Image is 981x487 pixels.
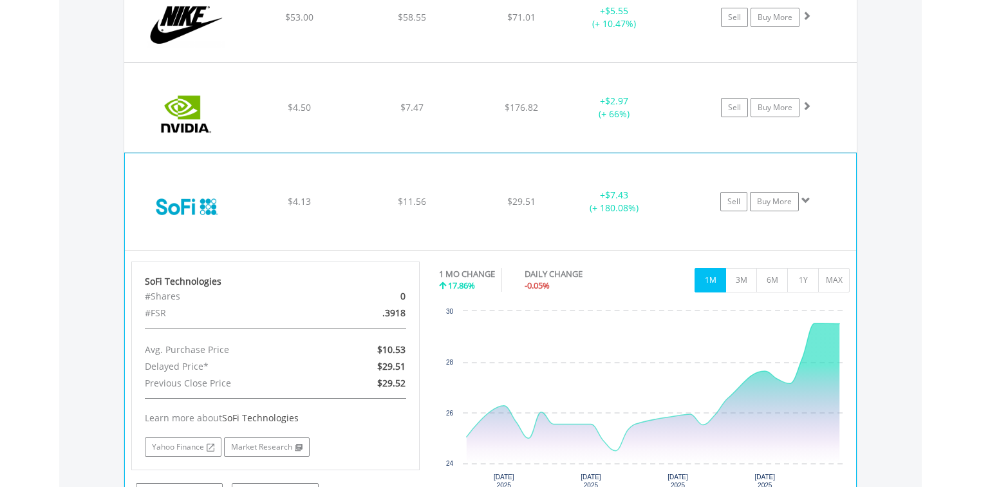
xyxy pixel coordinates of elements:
span: SoFi Technologies [222,412,299,424]
a: Market Research [224,437,310,457]
div: Learn more about [145,412,406,425]
a: Sell [721,98,748,117]
a: Buy More [750,192,799,211]
a: Sell [720,192,747,211]
div: Previous Close Price [135,375,322,392]
div: + (+ 66%) [566,95,663,120]
a: Buy More [751,98,799,117]
span: $5.55 [605,5,628,17]
span: $29.51 [507,195,536,207]
text: 26 [445,410,453,417]
span: $29.52 [377,377,406,389]
span: $29.51 [377,360,406,372]
div: + (+ 10.47%) [566,5,663,30]
span: $2.97 [605,95,628,107]
text: 28 [445,359,453,366]
div: Avg. Purchase Price [135,341,322,358]
div: Delayed Price* [135,358,322,375]
span: $53.00 [285,11,313,23]
text: 24 [445,460,453,467]
div: 1 MO CHANGE [439,268,495,280]
img: EQU.US.SOFI.png [131,169,242,247]
span: $4.13 [288,195,311,207]
button: 1M [695,268,726,292]
div: #Shares [135,288,322,305]
div: 0 [322,288,415,305]
a: Yahoo Finance [145,437,221,457]
span: $4.50 [288,101,311,113]
span: $7.43 [605,189,628,201]
a: Sell [721,8,748,27]
button: 3M [725,268,757,292]
span: $71.01 [507,11,536,23]
button: 6M [756,268,788,292]
div: SoFi Technologies [145,275,406,288]
img: EQU.US.NVDA.png [131,79,241,149]
span: $7.47 [400,101,424,113]
a: Buy More [751,8,799,27]
text: 30 [445,308,453,315]
div: DAILY CHANGE [525,268,628,280]
div: .3918 [322,305,415,321]
span: -0.05% [525,280,550,291]
span: $10.53 [377,343,406,356]
div: + (+ 180.08%) [566,189,662,215]
button: MAX [818,268,850,292]
div: #FSR [135,305,322,321]
span: 17.86% [448,280,475,291]
span: $176.82 [505,101,538,113]
span: $58.55 [398,11,426,23]
button: 1Y [787,268,819,292]
span: $11.56 [398,195,426,207]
